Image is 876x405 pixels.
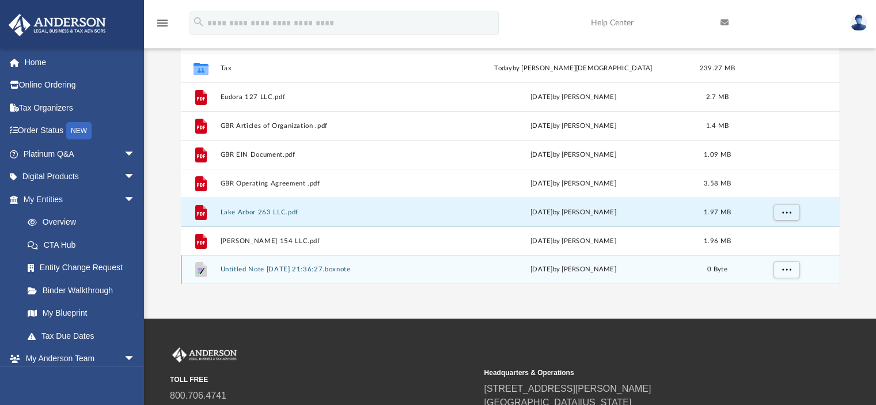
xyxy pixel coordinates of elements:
a: CTA Hub [16,233,153,256]
div: by [PERSON_NAME][DEMOGRAPHIC_DATA] [457,63,689,74]
span: 3.58 MB [704,180,731,187]
a: [STREET_ADDRESS][PERSON_NAME] [484,384,651,393]
button: Untitled Note [DATE] 21:36:27.boxnote [220,266,452,274]
img: Anderson Advisors Platinum Portal [170,347,239,362]
a: Platinum Q&Aarrow_drop_down [8,142,153,165]
a: Digital Productsarrow_drop_down [8,165,153,188]
a: Tax Due Dates [16,324,153,347]
div: [DATE] by [PERSON_NAME] [457,265,689,275]
a: Binder Walkthrough [16,279,153,302]
a: Order StatusNEW [8,119,153,143]
div: [DATE] by [PERSON_NAME] [457,236,689,247]
a: Online Ordering [8,74,153,97]
button: GBR Operating Agreement .pdf [220,180,452,187]
a: Overview [16,211,153,234]
span: arrow_drop_down [124,142,147,166]
a: menu [156,22,169,30]
i: search [192,16,205,28]
div: [DATE] by [PERSON_NAME] [457,179,689,189]
span: 0 Byte [707,267,727,273]
button: More options [773,262,799,279]
button: [PERSON_NAME] 154 LLC.pdf [220,237,452,245]
div: NEW [66,122,92,139]
a: Home [8,51,153,74]
i: menu [156,16,169,30]
span: 2.7 MB [706,94,729,100]
button: GBR EIN Document.pdf [220,151,452,158]
span: arrow_drop_down [124,165,147,189]
small: TOLL FREE [170,374,476,385]
div: [DATE] by [PERSON_NAME] [457,92,689,103]
a: Entity Change Request [16,256,153,279]
span: 1.09 MB [704,152,731,158]
span: 1.4 MB [706,123,729,129]
small: Headquarters & Operations [484,368,790,378]
a: My Anderson Teamarrow_drop_down [8,347,147,370]
button: More options [773,204,799,221]
button: Eudora 127 LLC.pdf [220,93,452,101]
img: Anderson Advisors Platinum Portal [5,14,109,36]
button: Lake Arbor 263 LLC.pdf [220,209,452,216]
div: [DATE] by [PERSON_NAME] [457,207,689,218]
span: 1.96 MB [704,238,731,244]
button: Tax [220,65,452,72]
span: 1.97 MB [704,209,731,215]
div: [DATE] by [PERSON_NAME] [457,121,689,131]
img: User Pic [850,14,867,31]
span: today [494,65,512,71]
div: [DATE] by [PERSON_NAME] [457,150,689,160]
span: arrow_drop_down [124,347,147,371]
a: My Entitiesarrow_drop_down [8,188,153,211]
div: grid [181,45,840,283]
a: 800.706.4741 [170,391,226,400]
button: GBR Articles of Organization .pdf [220,122,452,130]
span: arrow_drop_down [124,188,147,211]
a: My Blueprint [16,302,147,325]
span: 239.27 MB [699,65,734,71]
a: Tax Organizers [8,96,153,119]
